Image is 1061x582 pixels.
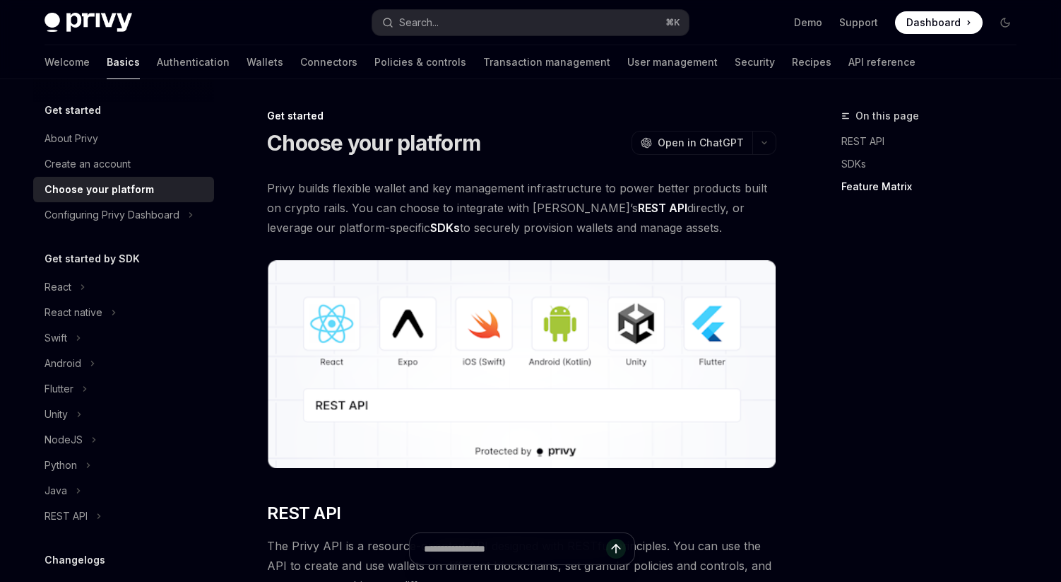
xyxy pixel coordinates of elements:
[45,482,67,499] div: Java
[45,279,71,296] div: React
[33,151,214,177] a: Create an account
[45,380,73,397] div: Flutter
[157,45,230,79] a: Authentication
[45,45,90,79] a: Welcome
[638,201,687,215] strong: REST API
[267,502,340,525] span: REST API
[627,45,718,79] a: User management
[267,109,776,123] div: Get started
[839,16,878,30] a: Support
[906,16,961,30] span: Dashboard
[841,130,1028,153] a: REST API
[45,13,132,33] img: dark logo
[374,45,466,79] a: Policies & controls
[247,45,283,79] a: Wallets
[33,177,214,202] a: Choose your platform
[841,153,1028,175] a: SDKs
[848,45,915,79] a: API reference
[665,17,680,28] span: ⌘ K
[45,156,131,173] div: Create an account
[45,457,77,474] div: Python
[372,10,689,35] button: Search...⌘K
[735,45,775,79] a: Security
[794,16,822,30] a: Demo
[606,539,626,559] button: Send message
[45,330,67,347] div: Swift
[267,178,776,238] span: Privy builds flexible wallet and key management infrastructure to power better products built on ...
[300,45,357,79] a: Connectors
[33,126,214,151] a: About Privy
[994,11,1016,34] button: Toggle dark mode
[895,11,983,34] a: Dashboard
[430,221,460,235] strong: SDKs
[267,130,480,156] h1: Choose your platform
[45,406,68,423] div: Unity
[45,355,81,372] div: Android
[45,250,140,267] h5: Get started by SDK
[792,45,831,79] a: Recipes
[45,130,98,147] div: About Privy
[483,45,610,79] a: Transaction management
[45,304,102,321] div: React native
[45,206,179,223] div: Configuring Privy Dashboard
[855,107,919,124] span: On this page
[399,14,439,31] div: Search...
[267,260,776,468] img: images/Platform2.png
[841,175,1028,198] a: Feature Matrix
[107,45,140,79] a: Basics
[632,131,752,155] button: Open in ChatGPT
[45,181,154,198] div: Choose your platform
[45,552,105,569] h5: Changelogs
[45,508,88,525] div: REST API
[658,136,744,150] span: Open in ChatGPT
[45,102,101,119] h5: Get started
[45,431,83,448] div: NodeJS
